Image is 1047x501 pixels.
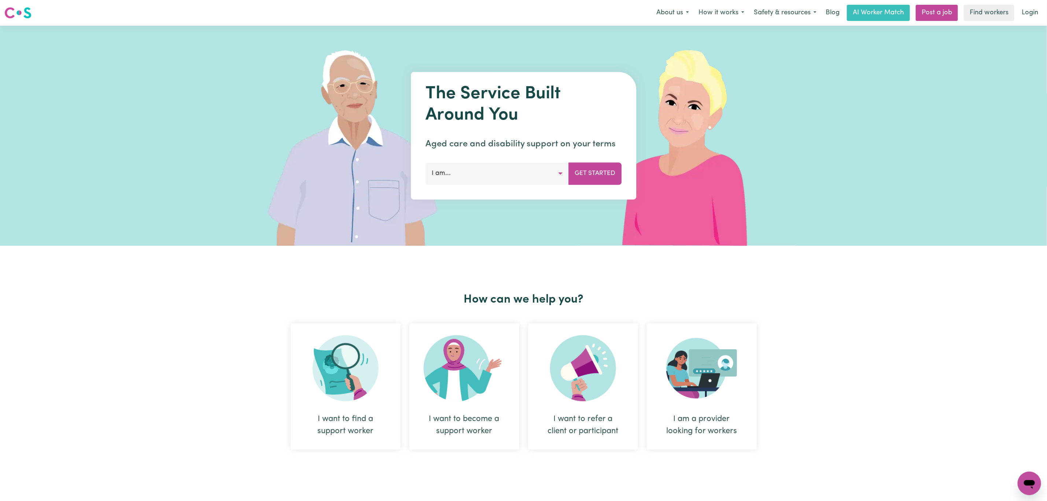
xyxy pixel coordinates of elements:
[425,162,569,184] button: I am...
[313,335,379,401] img: Search
[821,5,844,21] a: Blog
[666,335,737,401] img: Provider
[291,323,401,450] div: I want to find a support worker
[425,138,622,151] p: Aged care and disability support on your terms
[409,323,519,450] div: I want to become a support worker
[664,413,739,437] div: I am a provider looking for workers
[424,335,505,401] img: Become Worker
[847,5,910,21] a: AI Worker Match
[916,5,958,21] a: Post a job
[4,6,32,19] img: Careseekers logo
[964,5,1014,21] a: Find workers
[4,4,32,21] a: Careseekers logo
[427,413,502,437] div: I want to become a support worker
[286,293,761,307] h2: How can we help you?
[1017,5,1043,21] a: Login
[1018,472,1041,495] iframe: Button to launch messaging window, conversation in progress
[528,323,638,450] div: I want to refer a client or participant
[568,162,622,184] button: Get Started
[425,84,622,126] h1: The Service Built Around You
[652,5,694,21] button: About us
[749,5,821,21] button: Safety & resources
[694,5,749,21] button: How it works
[550,335,616,401] img: Refer
[546,413,620,437] div: I want to refer a client or participant
[308,413,383,437] div: I want to find a support worker
[647,323,757,450] div: I am a provider looking for workers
